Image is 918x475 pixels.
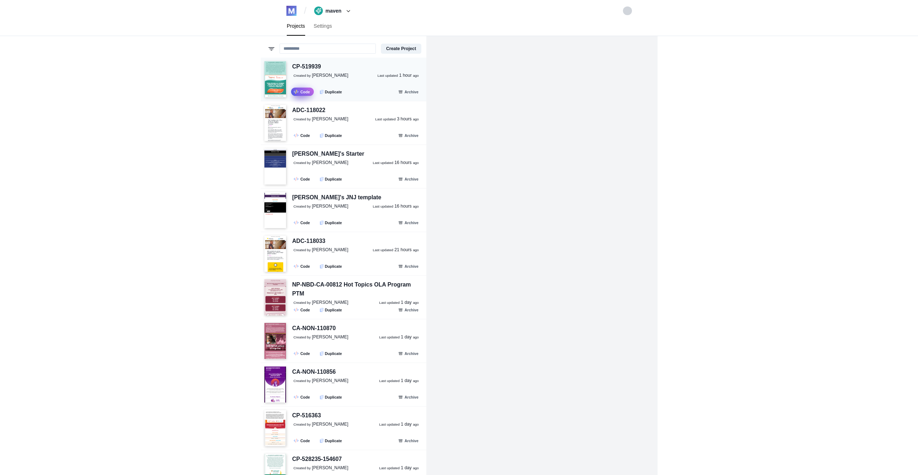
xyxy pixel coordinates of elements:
[292,62,321,71] div: CP-519939
[294,74,311,77] small: Created by
[316,349,346,358] button: Duplicate
[292,237,325,246] div: ADC-118033
[373,161,393,165] small: Last updated
[294,466,311,470] small: Created by
[394,262,422,270] button: Archive
[316,306,346,314] button: Duplicate
[375,116,419,123] a: Last updated 3 hours ago
[292,280,423,298] div: NP-NBD-CA-00812 Hot Topics OLA Program PTM
[294,422,311,426] small: Created by
[394,393,422,401] button: Archive
[373,160,419,166] a: Last updated 16 hours ago
[316,393,346,401] button: Duplicate
[394,88,422,96] button: Archive
[312,247,348,252] span: [PERSON_NAME]
[394,349,422,358] button: Archive
[377,74,398,77] small: Last updated
[316,436,346,445] button: Duplicate
[379,299,419,306] a: Last updated 1 day ago
[379,466,400,470] small: Last updated
[316,88,346,96] button: Duplicate
[381,44,421,54] button: Create Project
[413,466,419,470] small: ago
[413,248,419,252] small: ago
[294,335,311,339] small: Created by
[282,17,309,36] a: Projects
[292,455,342,464] div: CP-528235-154607
[312,378,348,383] span: [PERSON_NAME]
[413,117,419,121] small: ago
[312,422,348,427] span: [PERSON_NAME]
[379,334,419,341] a: Last updated 1 day ago
[292,150,364,159] div: [PERSON_NAME]'s Starter
[312,5,355,17] button: maven
[312,160,348,165] span: [PERSON_NAME]
[377,72,419,79] a: Last updated 1 hour ago
[316,262,346,270] button: Duplicate
[294,161,311,165] small: Created by
[312,465,348,470] span: [PERSON_NAME]
[379,378,419,384] a: Last updated 1 day ago
[394,218,422,227] button: Archive
[413,301,419,305] small: ago
[373,247,419,253] a: Last updated 21 hours ago
[294,117,311,121] small: Created by
[394,436,422,445] button: Archive
[291,436,314,445] a: Code
[413,74,419,77] small: ago
[375,117,396,121] small: Last updated
[294,301,311,305] small: Created by
[379,421,419,428] a: Last updated 1 day ago
[379,422,400,426] small: Last updated
[413,422,419,426] small: ago
[309,17,337,36] a: Settings
[292,106,325,115] div: ADC-118022
[294,379,311,383] small: Created by
[394,175,422,183] button: Archive
[312,204,348,209] span: [PERSON_NAME]
[292,411,321,420] div: CP-516363
[291,131,314,139] a: Code
[291,262,314,270] a: Code
[291,349,314,358] a: Code
[291,175,314,183] a: Code
[316,218,346,227] button: Duplicate
[413,161,419,165] small: ago
[291,218,314,227] a: Code
[413,204,419,208] small: ago
[394,306,422,314] button: Archive
[304,5,307,17] span: /
[379,465,419,471] a: Last updated 1 day ago
[292,324,336,333] div: CA-NON-110870
[294,204,311,208] small: Created by
[373,203,419,210] a: Last updated 16 hours ago
[379,379,400,383] small: Last updated
[413,379,419,383] small: ago
[291,306,314,314] a: Code
[312,116,348,121] span: [PERSON_NAME]
[379,301,400,305] small: Last updated
[373,248,393,252] small: Last updated
[316,175,346,183] button: Duplicate
[292,368,336,377] div: CA-NON-110856
[413,335,419,339] small: ago
[291,88,314,96] a: Code
[294,248,311,252] small: Created by
[312,334,348,339] span: [PERSON_NAME]
[286,6,297,16] img: logo
[373,204,393,208] small: Last updated
[316,131,346,139] button: Duplicate
[291,393,314,401] a: Code
[292,193,381,202] div: [PERSON_NAME]'s JNJ template
[312,73,348,78] span: [PERSON_NAME]
[394,131,422,139] button: Archive
[379,335,400,339] small: Last updated
[312,300,348,305] span: [PERSON_NAME]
